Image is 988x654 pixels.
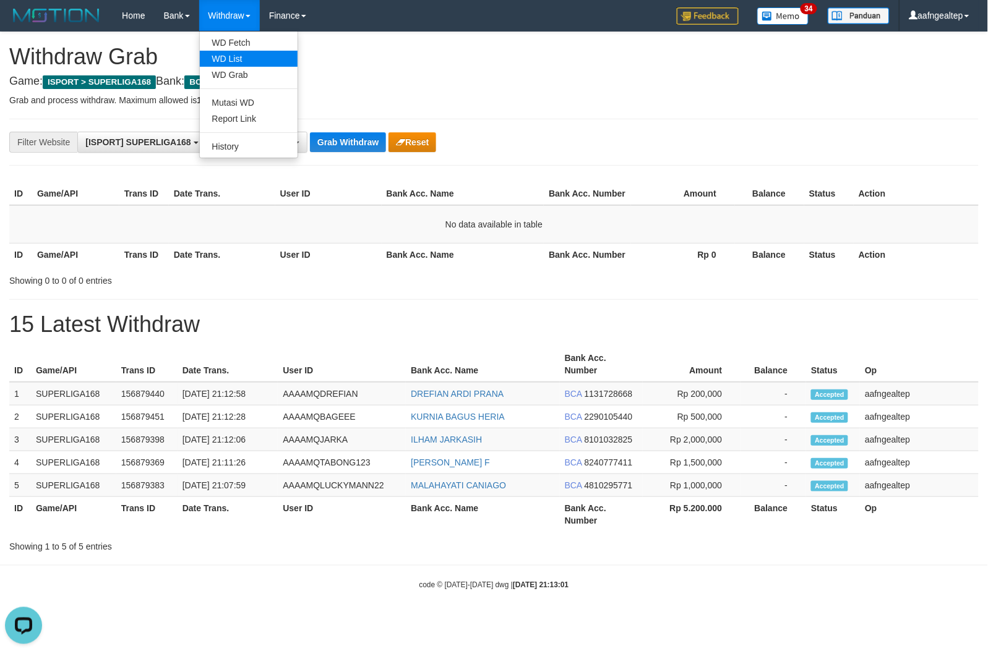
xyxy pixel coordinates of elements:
th: User ID [278,497,406,532]
th: Rp 5.200.000 [643,497,741,532]
th: Trans ID [116,347,178,382]
div: Filter Website [9,132,77,153]
td: Rp 200,000 [643,382,741,406]
th: User ID [275,182,382,205]
td: No data available in table [9,205,979,244]
th: Amount [643,347,741,382]
button: [ISPORT] SUPERLIGA168 [77,132,206,153]
th: Action [854,182,979,205]
button: Grab Withdraw [310,132,386,152]
a: DREFIAN ARDI PRANA [411,389,504,399]
td: AAAAMQBAGEEE [278,406,406,428]
td: aafngealtep [860,428,979,451]
span: BCA [565,435,582,444]
a: MALAHAYATI CANIAGO [411,480,506,490]
th: Bank Acc. Number [544,243,631,266]
span: Copy 8101032825 to clipboard [585,435,633,444]
td: Rp 2,000,000 [643,428,741,451]
a: WD List [200,51,298,67]
h1: 15 Latest Withdraw [9,312,979,337]
td: Rp 1,500,000 [643,451,741,474]
th: Bank Acc. Number [544,182,631,205]
td: AAAAMQTABONG123 [278,451,406,474]
th: Status [806,347,860,382]
th: Bank Acc. Number [560,497,643,532]
td: 156879451 [116,406,178,428]
td: 5 [9,474,31,497]
h1: Withdraw Grab [9,45,979,69]
span: Accepted [811,481,848,491]
img: MOTION_logo.png [9,6,103,25]
img: panduan.png [828,7,890,24]
a: Mutasi WD [200,95,298,111]
th: Date Trans. [169,243,275,266]
a: KURNIA BAGUS HERIA [411,412,505,422]
td: aafngealtep [860,474,979,497]
span: Accepted [811,435,848,446]
span: 34 [801,3,817,14]
a: History [200,138,298,155]
span: BCA [565,412,582,422]
h4: Game: Bank: [9,75,979,88]
td: SUPERLIGA168 [31,451,116,474]
a: ILHAM JARKASIH [411,435,482,444]
th: User ID [275,243,382,266]
td: - [741,428,806,451]
a: Report Link [200,111,298,127]
span: ISPORT > SUPERLIGA168 [43,75,156,89]
td: aafngealtep [860,451,979,474]
th: Date Trans. [178,497,278,532]
th: Game/API [32,182,119,205]
th: Game/API [31,497,116,532]
span: [ISPORT] SUPERLIGA168 [85,137,191,147]
td: aafngealtep [860,382,979,406]
td: - [741,382,806,406]
th: Amount [631,182,735,205]
th: Bank Acc. Name [382,182,544,205]
small: code © [DATE]-[DATE] dwg | [419,580,569,589]
th: Status [804,243,854,266]
span: BCA [184,75,212,89]
th: ID [9,497,31,532]
th: Date Trans. [169,182,275,205]
td: SUPERLIGA168 [31,474,116,497]
td: [DATE] 21:12:06 [178,428,278,451]
th: Op [860,497,979,532]
td: - [741,451,806,474]
th: Balance [735,182,804,205]
th: Bank Acc. Name [406,497,560,532]
span: BCA [565,389,582,399]
th: Balance [741,347,806,382]
td: 156879398 [116,428,178,451]
td: SUPERLIGA168 [31,428,116,451]
th: User ID [278,347,406,382]
td: [DATE] 21:12:58 [178,382,278,406]
th: Balance [741,497,806,532]
td: Rp 500,000 [643,406,741,428]
td: AAAAMQDREFIAN [278,382,406,406]
button: Reset [389,132,436,152]
th: ID [9,182,32,205]
th: Balance [735,243,804,266]
strong: 10 [197,95,207,105]
td: 3 [9,428,31,451]
th: Status [806,497,860,532]
td: [DATE] 21:11:26 [178,451,278,474]
th: Game/API [32,243,119,266]
td: 1 [9,382,31,406]
th: Rp 0 [631,243,735,266]
th: Trans ID [119,243,169,266]
th: ID [9,347,31,382]
span: Copy 1131728668 to clipboard [585,389,633,399]
a: [PERSON_NAME] F [411,457,490,467]
a: WD Grab [200,67,298,83]
span: BCA [565,457,582,467]
td: [DATE] 21:07:59 [178,474,278,497]
td: Rp 1,000,000 [643,474,741,497]
span: Accepted [811,389,848,400]
td: AAAAMQLUCKYMANN22 [278,474,406,497]
td: - [741,474,806,497]
button: Open LiveChat chat widget [5,5,42,42]
th: Bank Acc. Name [406,347,560,382]
p: Grab and process withdraw. Maximum allowed is transactions. [9,94,979,106]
